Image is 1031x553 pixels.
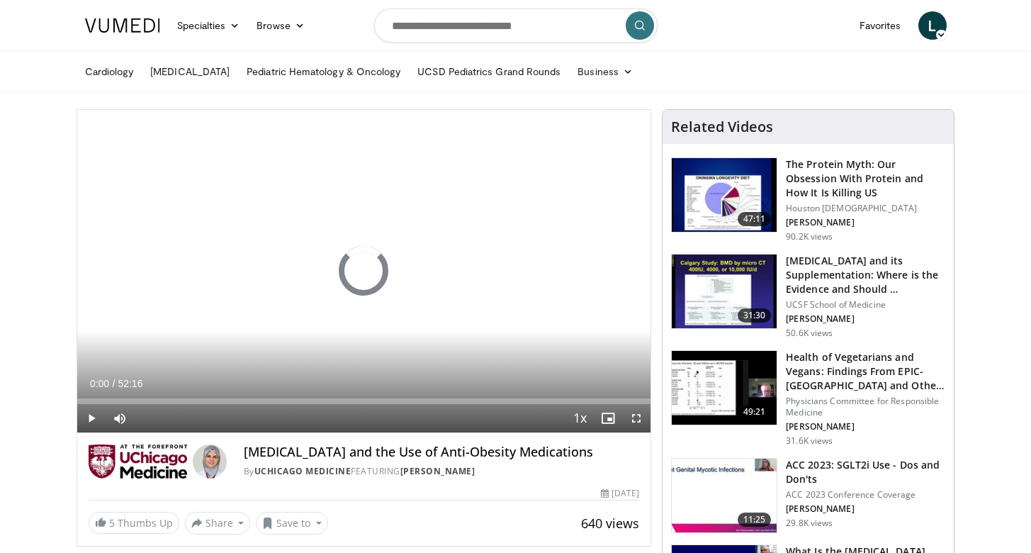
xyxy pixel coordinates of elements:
span: 31:30 [738,308,772,323]
h3: Health of Vegetarians and Vegans: Findings From EPIC-[GEOGRAPHIC_DATA] and Othe… [786,350,945,393]
p: Houston [DEMOGRAPHIC_DATA] [786,203,945,214]
button: Play [77,404,106,432]
button: Share [185,512,251,535]
a: 47:11 The Protein Myth: Our Obsession With Protein and How It Is Killing US Houston [DEMOGRAPHIC_... [671,157,945,242]
h3: [MEDICAL_DATA] and its Supplementation: Where is the Evidence and Should … [786,254,945,296]
video-js: Video Player [77,110,651,433]
p: 90.2K views [786,231,833,242]
button: Save to [256,512,328,535]
a: Favorites [851,11,910,40]
h3: The Protein Myth: Our Obsession With Protein and How It Is Killing US [786,157,945,200]
button: Enable picture-in-picture mode [594,404,622,432]
h4: [MEDICAL_DATA] and the Use of Anti-Obesity Medications [244,445,640,460]
a: 49:21 Health of Vegetarians and Vegans: Findings From EPIC-[GEOGRAPHIC_DATA] and Othe… Physicians... [671,350,945,447]
a: Cardiology [77,57,142,86]
span: 11:25 [738,513,772,527]
img: 4bb25b40-905e-443e-8e37-83f056f6e86e.150x105_q85_crop-smart_upscale.jpg [672,255,777,328]
p: [PERSON_NAME] [786,217,945,228]
a: Specialties [169,11,249,40]
a: 31:30 [MEDICAL_DATA] and its Supplementation: Where is the Evidence and Should … UCSF School of M... [671,254,945,339]
button: Playback Rate [565,404,594,432]
img: 606f2b51-b844-428b-aa21-8c0c72d5a896.150x105_q85_crop-smart_upscale.jpg [672,351,777,425]
a: UCSD Pediatrics Grand Rounds [409,57,569,86]
img: UChicago Medicine [89,445,187,479]
img: Avatar [193,445,227,479]
a: Pediatric Hematology & Oncology [238,57,409,86]
a: 11:25 ACC 2023: SGLT2i Use - Dos and Don'ts ACC 2023 Conference Coverage [PERSON_NAME] 29.8K views [671,458,945,533]
span: 47:11 [738,212,772,226]
span: 52:16 [118,378,142,389]
button: Mute [106,404,134,432]
img: b7b8b05e-5021-418b-a89a-60a270e7cf82.150x105_q85_crop-smart_upscale.jpg [672,158,777,232]
span: / [113,378,116,389]
div: By FEATURING [244,465,640,478]
p: 50.6K views [786,328,833,339]
a: 5 Thumbs Up [89,512,179,534]
a: UChicago Medicine [254,465,351,477]
a: [PERSON_NAME] [400,465,475,477]
a: L [918,11,947,40]
p: 31.6K views [786,435,833,447]
p: [PERSON_NAME] [786,503,945,515]
input: Search topics, interventions [374,9,658,43]
a: Browse [248,11,313,40]
img: VuMedi Logo [85,18,160,33]
p: [PERSON_NAME] [786,421,945,432]
span: 640 views [581,515,639,532]
span: 0:00 [90,378,109,389]
a: [MEDICAL_DATA] [142,57,238,86]
div: [DATE] [601,487,639,500]
p: 29.8K views [786,518,833,529]
span: 49:21 [738,405,772,419]
h3: ACC 2023: SGLT2i Use - Dos and Don'ts [786,458,945,486]
a: Business [569,57,641,86]
div: Progress Bar [77,398,651,404]
img: 9258cdf1-0fbf-450b-845f-99397d12d24a.150x105_q85_crop-smart_upscale.jpg [672,459,777,532]
p: [PERSON_NAME] [786,313,945,325]
h4: Related Videos [671,118,773,135]
p: UCSF School of Medicine [786,299,945,311]
p: ACC 2023 Conference Coverage [786,489,945,501]
p: Physicians Committee for Responsible Medicine [786,396,945,418]
button: Fullscreen [622,404,650,432]
span: 5 [109,516,115,530]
